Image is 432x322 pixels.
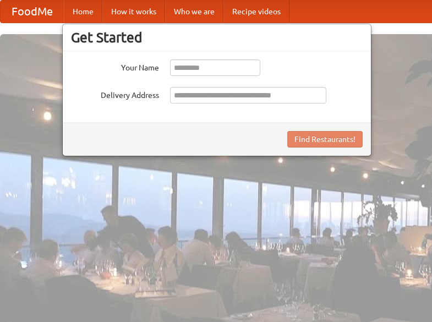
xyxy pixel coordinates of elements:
[223,1,289,23] a: Recipe videos
[64,1,102,23] a: Home
[71,29,363,46] h3: Get Started
[102,1,165,23] a: How it works
[71,87,159,101] label: Delivery Address
[287,131,363,148] button: Find Restaurants!
[71,59,159,73] label: Your Name
[1,1,64,23] a: FoodMe
[165,1,223,23] a: Who we are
